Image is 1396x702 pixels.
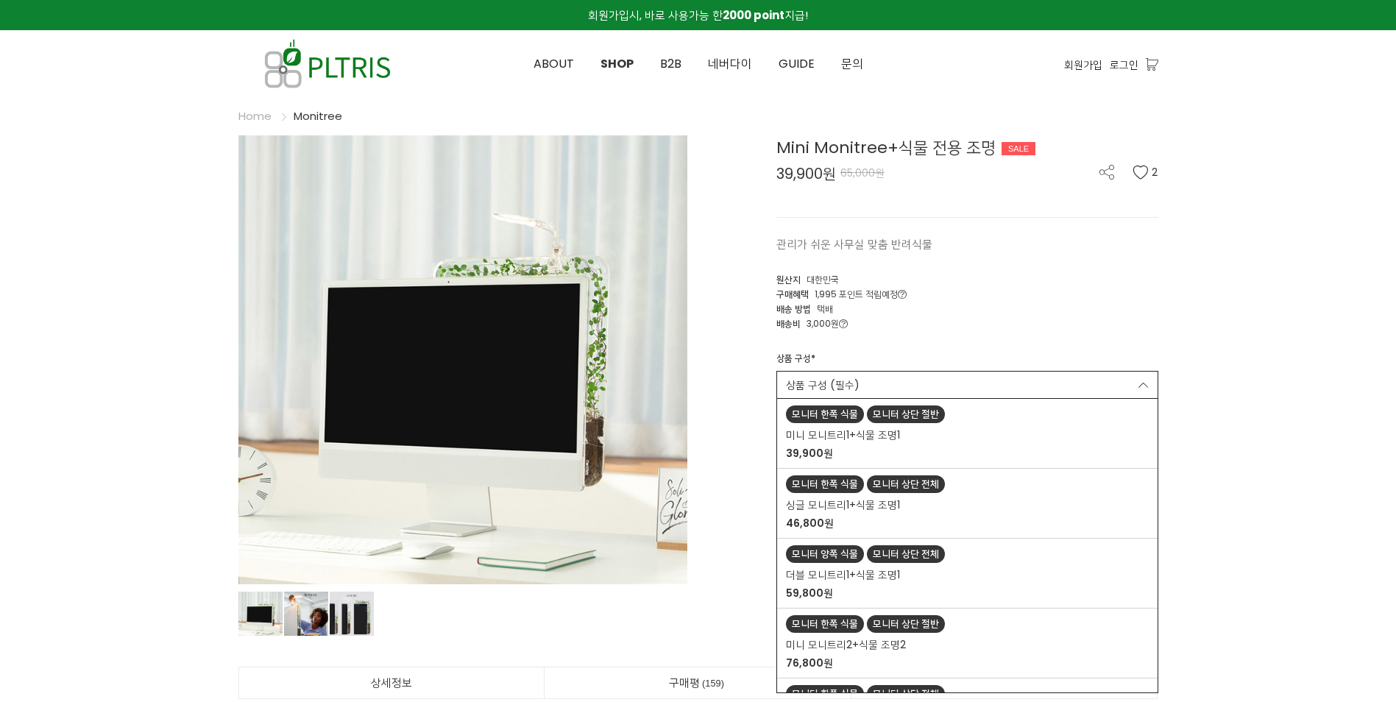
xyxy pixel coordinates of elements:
span: 모니터 상단 전체 [867,475,945,493]
span: 원산지 [776,273,801,286]
a: 네버다이 [695,31,765,97]
span: 모니터 한쪽 식물 [786,475,864,493]
span: 모니터 한쪽 식물 [786,615,864,633]
span: 모니터 상단 전체 [867,545,945,563]
span: 미니 모니트리2+식물 조명2 [786,637,906,653]
p: 관리가 쉬운 사무실 맞춤 반려식물 [776,235,1158,253]
span: 65,000원 [840,166,885,180]
span: 회원가입시, 바로 사용가능 한 지급! [588,7,808,23]
a: 회원가입 [1064,57,1102,73]
span: B2B [660,55,681,72]
div: SALE [1002,142,1035,155]
span: 싱글 모니트리1+식물 조명1 [786,497,900,513]
div: 상품 구성 [776,352,815,371]
a: 구매평159 [545,667,851,698]
span: 택배 [817,302,833,315]
span: 배송 방법 [776,302,811,315]
a: 모니터 한쪽 식물모니터 상단 절반미니 모니트리1+식물 조명139,900원 [777,399,1158,468]
strong: 39,900원 [786,446,833,461]
a: Monitree [294,108,342,124]
a: ABOUT [520,31,587,97]
span: 네버다이 [708,55,752,72]
a: Home [238,108,272,124]
span: 2 [1152,165,1158,180]
span: 모니터 상단 절반 [867,405,945,423]
span: 모니터 상단 절반 [867,615,945,633]
span: 39,900원 [776,166,836,181]
a: 상품 구성 (필수) [776,371,1158,399]
span: SHOP [600,55,634,72]
span: 대한민국 [807,273,839,286]
strong: 2000 point [723,7,784,23]
strong: 76,800원 [786,656,833,670]
span: 모니터 양쪽 식물 [786,545,864,563]
span: 더블 모니트리1+식물 조명1 [786,567,900,583]
a: 문의 [828,31,876,97]
a: 모니터 양쪽 식물모니터 상단 전체더블 모니트리1+식물 조명159,800원 [777,539,1158,608]
a: 상세정보 [239,667,545,698]
span: 배송비 [776,317,801,330]
a: B2B [647,31,695,97]
strong: 46,800원 [786,516,834,531]
a: GUIDE [765,31,828,97]
span: 1,995 포인트 적립예정 [815,288,907,300]
span: 문의 [841,55,863,72]
a: 로그인 [1110,57,1138,73]
span: 모니터 한쪽 식물 [786,405,864,423]
span: ABOUT [534,55,574,72]
a: 모니터 한쪽 식물모니터 상단 전체싱글 모니트리1+식물 조명146,800원 [777,469,1158,538]
a: 모니터 한쪽 식물모니터 상단 절반미니 모니트리2+식물 조명276,800원 [777,609,1158,678]
strong: 59,800원 [786,586,833,600]
a: SHOP [587,31,647,97]
button: 2 [1133,165,1158,180]
span: 159 [700,676,726,691]
div: Mini Monitree+식물 전용 조명 [776,135,1158,160]
span: 구매혜택 [776,288,809,300]
span: 3,000원 [807,317,848,330]
span: GUIDE [779,55,815,72]
span: 미니 모니트리1+식물 조명1 [786,428,900,443]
